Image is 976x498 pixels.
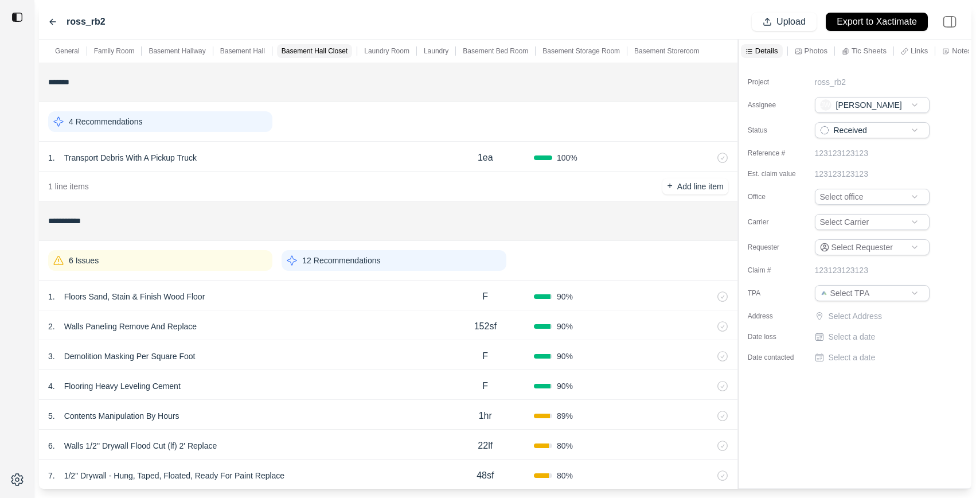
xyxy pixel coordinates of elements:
[11,11,23,23] img: toggle sidebar
[69,255,99,266] p: 6 Issues
[55,46,80,56] p: General
[634,46,699,56] p: Basement Storeroom
[302,255,380,266] p: 12 Recommendations
[557,440,573,452] span: 80 %
[557,410,573,422] span: 89 %
[477,469,494,483] p: 48sf
[748,353,805,362] label: Date contacted
[677,181,724,192] p: Add line item
[48,470,55,481] p: 7 .
[829,331,876,343] p: Select a date
[752,13,817,31] button: Upload
[748,289,805,298] label: TPA
[48,152,55,164] p: 1 .
[48,351,55,362] p: 3 .
[424,46,448,56] p: Laundry
[837,15,917,29] p: Export to Xactimate
[748,217,805,227] label: Carrier
[662,178,728,194] button: +Add line item
[60,150,201,166] p: Transport Debris With A Pickup Truck
[829,352,876,363] p: Select a date
[364,46,409,56] p: Laundry Room
[48,380,55,392] p: 4 .
[952,46,971,56] p: Notes
[748,149,805,158] label: Reference #
[748,126,805,135] label: Status
[48,440,55,452] p: 6 .
[748,100,805,110] label: Assignee
[48,181,89,192] p: 1 line items
[748,266,805,275] label: Claim #
[557,351,573,362] span: 90 %
[48,321,55,332] p: 2 .
[776,15,806,29] p: Upload
[48,291,55,302] p: 1 .
[60,378,185,394] p: Flooring Heavy Leveling Cement
[755,46,778,56] p: Details
[748,312,805,321] label: Address
[829,310,932,322] p: Select Address
[557,380,573,392] span: 90 %
[667,180,672,193] p: +
[748,169,805,178] label: Est. claim value
[815,264,868,276] p: 123123123123
[815,147,868,159] p: 123123123123
[557,470,573,481] span: 80 %
[482,290,488,304] p: F
[60,408,184,424] p: Contents Manipulation By Hours
[748,243,805,252] label: Requester
[48,410,55,422] p: 5 .
[748,77,805,87] label: Project
[220,46,265,56] p: Basement Hall
[474,320,497,333] p: 152sf
[478,439,493,453] p: 22lf
[463,46,528,56] p: Basement Bed Room
[69,116,142,127] p: 4 Recommendations
[60,318,201,334] p: Walls Paneling Remove And Replace
[748,332,805,341] label: Date loss
[815,168,868,180] p: 123123123123
[60,348,200,364] p: Demolition Masking Per Square Foot
[60,289,210,305] p: Floors Sand, Stain & Finish Wood Floor
[852,46,887,56] p: Tic Sheets
[557,291,573,302] span: 90 %
[482,379,488,393] p: F
[911,46,928,56] p: Links
[482,349,488,363] p: F
[149,46,205,56] p: Basement Hallway
[67,15,106,29] label: ross_rb2
[542,46,620,56] p: Basement Storage Room
[479,409,492,423] p: 1hr
[826,13,928,31] button: Export to Xactimate
[282,46,348,56] p: Basement Hall Closet
[478,151,493,165] p: 1ea
[557,152,577,164] span: 100 %
[557,321,573,332] span: 90 %
[748,192,805,201] label: Office
[60,438,222,454] p: Walls 1/2'' Drywall Flood Cut (lf) 2' Replace
[815,76,846,88] p: ross_rb2
[94,46,135,56] p: Family Room
[60,468,289,484] p: 1/2" Drywall - Hung, Taped, Floated, Ready For Paint Replace
[937,9,962,34] img: right-panel.svg
[805,46,827,56] p: Photos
